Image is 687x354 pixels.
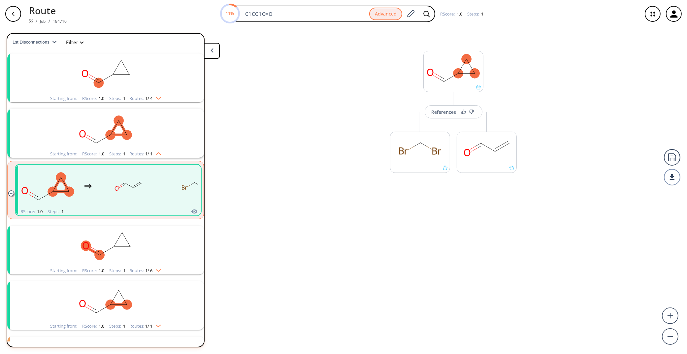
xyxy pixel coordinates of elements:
div: Routes: [129,269,161,273]
button: References [425,105,482,118]
span: 1.0 [98,268,104,274]
text: 11% [226,10,234,16]
span: 1 [122,323,125,329]
div: Starting from: [50,152,77,156]
div: Routes: [129,96,161,101]
svg: O=CC1CC1 [20,281,191,322]
button: 1st Disconnections [13,34,62,50]
span: 1 / 4 [145,96,152,101]
div: RScore : [440,12,462,16]
span: 1 / 1 [145,152,152,156]
span: 1st Disconnections [13,40,52,45]
span: 1 / 1 [145,324,152,328]
div: Starting from: [50,324,77,328]
span: 1.0 [36,209,43,214]
span: 1.0 [98,95,104,101]
svg: O=CC1CC1 [424,51,483,85]
p: Route [29,3,67,17]
div: Starting from: [50,269,77,273]
button: Filter [62,40,83,45]
div: RScore : [82,96,104,101]
svg: O=CC1CC1 [20,226,191,267]
div: RScore : [82,269,104,273]
div: Steps : [109,96,125,101]
li: / [49,17,50,24]
div: References [432,110,456,114]
span: 1 [122,95,125,101]
div: RScore : [82,152,104,156]
div: RScore : [82,324,104,328]
li: / [36,17,37,24]
a: Job [40,18,46,24]
div: Routes: [129,324,161,328]
button: Advanced [369,8,402,20]
div: Steps : [109,152,125,156]
div: Steps : [48,209,64,214]
svg: C=CC=O [99,166,158,207]
img: Up [152,150,161,155]
span: 1 [122,268,125,274]
img: Down [152,322,161,327]
svg: O=CC1CC1 [18,166,78,207]
div: Steps : [109,269,125,273]
span: 1.0 [98,151,104,157]
svg: O=CC1CC1 [20,53,191,95]
svg: C=CC=O [457,132,516,166]
span: 1 / 6 [145,269,152,273]
span: 1.0 [456,11,462,17]
input: Enter SMILES [241,11,369,17]
span: 1 [60,209,64,214]
div: Starting from: [50,96,77,101]
span: 1 [122,151,125,157]
svg: BrCBr [165,166,224,207]
svg: O=CC1CC1 [20,109,191,150]
div: Steps : [109,324,125,328]
div: RScore : [20,209,43,214]
span: 1 [480,11,483,17]
div: Steps : [467,12,483,16]
svg: BrCBr [390,132,450,166]
img: Down [152,94,161,100]
img: Down [152,267,161,272]
div: Routes: [129,152,161,156]
span: 1.0 [98,323,104,329]
a: 184710 [53,18,67,24]
img: Spaya logo [29,19,33,23]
